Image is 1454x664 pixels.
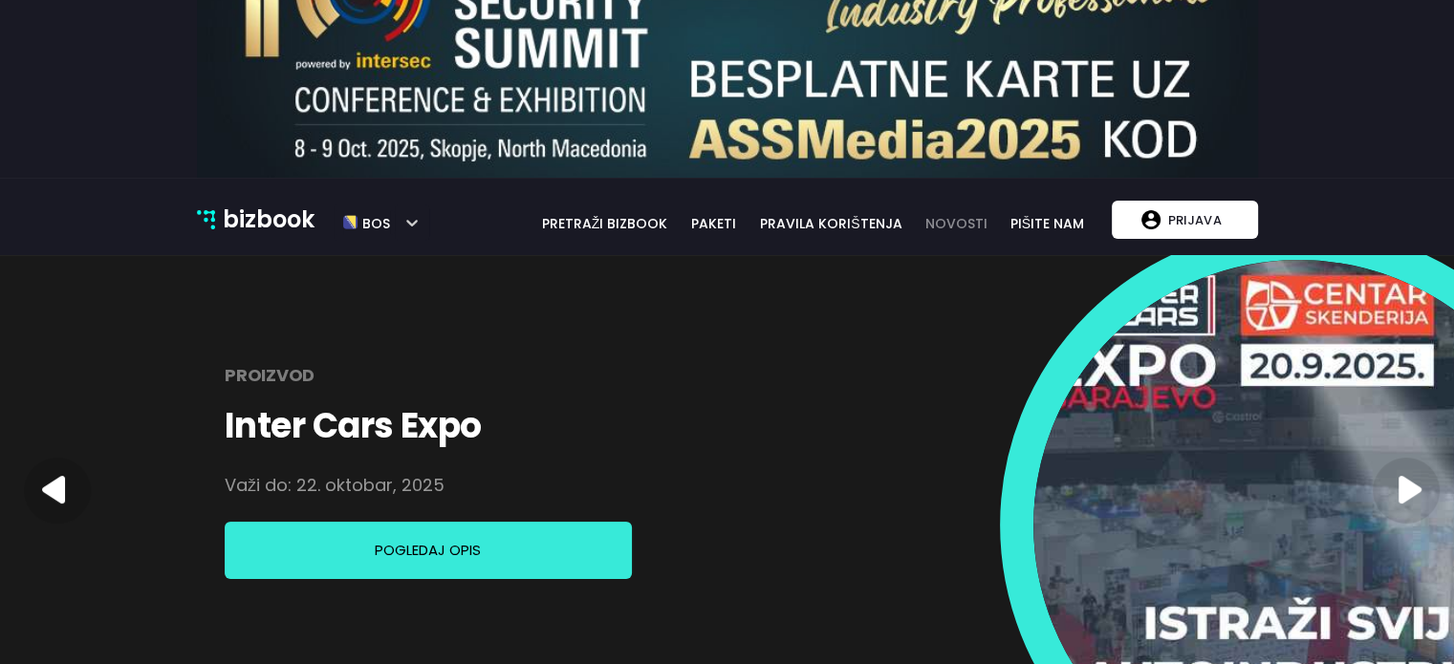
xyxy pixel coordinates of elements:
[1141,210,1161,229] img: account logo
[999,213,1096,234] a: pišite nam
[1112,201,1257,239] button: Prijava
[530,213,681,234] a: pretraži bizbook
[225,403,482,449] h1: Inter Cars Expo
[358,207,390,232] h5: bos
[223,202,315,238] p: bizbook
[197,210,216,229] img: bizbook
[225,522,632,579] button: Pogledaj opis
[680,213,748,234] a: paketi
[225,466,445,504] p: Važi do: 22. oktobar, 2025
[197,202,315,238] a: bizbook
[915,213,999,234] a: novosti
[343,207,358,239] img: bos
[225,356,315,395] h2: Proizvod
[1161,202,1227,238] p: Prijava
[748,213,914,234] a: pravila korištenja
